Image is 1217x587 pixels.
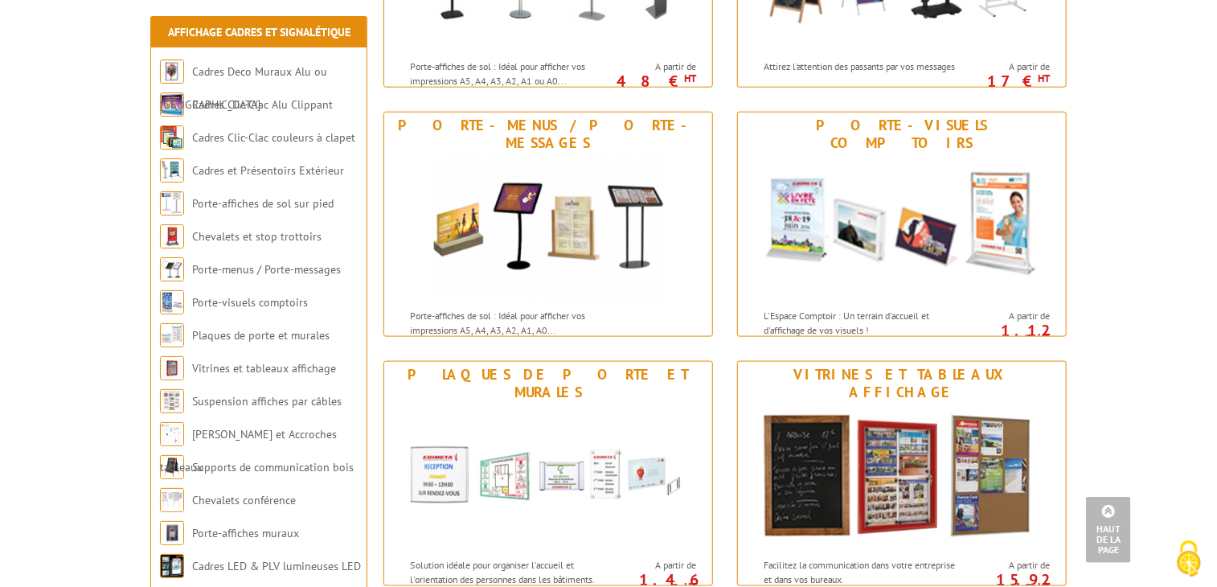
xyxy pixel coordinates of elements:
[960,326,1050,345] p: 1.12 €
[383,361,713,586] a: Plaques de porte et murales Plaques de porte et murales Solution idéale pour organiser l'accueil ...
[742,366,1062,401] div: Vitrines et tableaux affichage
[388,117,708,152] div: Porte-menus / Porte-messages
[614,559,696,572] span: A partir de
[742,117,1062,152] div: Porte-visuels comptoirs
[753,156,1051,301] img: Porte-visuels comptoirs
[160,422,184,446] img: Cimaises et Accroches tableaux
[160,356,184,380] img: Vitrines et tableaux affichage
[192,229,322,244] a: Chevalets et stop trottoirs
[192,460,354,474] a: Supports de communication bois
[606,76,696,86] p: 48 €
[410,309,609,336] p: Porte-affiches de sol : Idéal pour afficher vos impressions A5, A4, A3, A2, A1, A0...
[764,60,963,73] p: Attirez l’attention des passants par vos messages
[383,112,713,337] a: Porte-menus / Porte-messages Porte-menus / Porte-messages Porte-affiches de sol : Idéal pour affi...
[192,394,342,408] a: Suspension affiches par câbles
[160,389,184,413] img: Suspension affiches par câbles
[192,196,334,211] a: Porte-affiches de sol sur pied
[400,405,697,550] img: Plaques de porte et murales
[192,328,330,343] a: Plaques de porte et murales
[960,76,1050,86] p: 17 €
[1161,532,1217,587] button: Cookies (fenêtre modale)
[160,60,184,84] img: Cadres Deco Muraux Alu ou Bois
[764,558,963,585] p: Facilitez la communication dans votre entreprise et dans vos bureaux.
[160,125,184,150] img: Cadres Clic-Clac couleurs à clapet
[737,361,1067,586] a: Vitrines et tableaux affichage Vitrines et tableaux affichage Facilitez la communication dans vot...
[160,521,184,545] img: Porte-affiches muraux
[753,405,1051,550] img: Vitrines et tableaux affichage
[192,97,333,112] a: Cadres Clic-Clac Alu Clippant
[764,309,963,336] p: L'Espace Comptoir : Un terrain d'accueil et d'affichage de vos visuels !
[192,493,296,507] a: Chevalets conférence
[968,310,1050,322] span: A partir de
[160,64,327,112] a: Cadres Deco Muraux Alu ou [GEOGRAPHIC_DATA]
[160,554,184,578] img: Cadres LED & PLV lumineuses LED
[160,224,184,248] img: Chevalets et stop trottoirs
[160,158,184,183] img: Cadres et Présentoirs Extérieur
[160,488,184,512] img: Chevalets conférence
[160,323,184,347] img: Plaques de porte et murales
[192,559,361,573] a: Cadres LED & PLV lumineuses LED
[737,112,1067,337] a: Porte-visuels comptoirs Porte-visuels comptoirs L'Espace Comptoir : Un terrain d'accueil et d'aff...
[160,427,337,474] a: [PERSON_NAME] et Accroches tableaux
[1086,497,1131,563] a: Haut de la page
[1038,330,1050,344] sup: HT
[192,295,308,310] a: Porte-visuels comptoirs
[410,60,609,87] p: Porte-affiches de sol : Idéal pour afficher vos impressions A5, A4, A3, A2, A1 ou A0...
[968,559,1050,572] span: A partir de
[968,60,1050,73] span: A partir de
[160,257,184,281] img: Porte-menus / Porte-messages
[192,526,299,540] a: Porte-affiches muraux
[192,163,344,178] a: Cadres et Présentoirs Extérieur
[192,130,355,145] a: Cadres Clic-Clac couleurs à clapet
[192,262,341,277] a: Porte-menus / Porte-messages
[410,558,609,585] p: Solution idéale pour organiser l'accueil et l'orientation des personnes dans les bâtiments.
[192,361,336,376] a: Vitrines et tableaux affichage
[160,290,184,314] img: Porte-visuels comptoirs
[160,191,184,216] img: Porte-affiches de sol sur pied
[432,156,665,301] img: Porte-menus / Porte-messages
[388,366,708,401] div: Plaques de porte et murales
[1038,72,1050,85] sup: HT
[168,25,350,39] a: Affichage Cadres et Signalétique
[1169,539,1209,579] img: Cookies (fenêtre modale)
[614,60,696,73] span: A partir de
[684,72,696,85] sup: HT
